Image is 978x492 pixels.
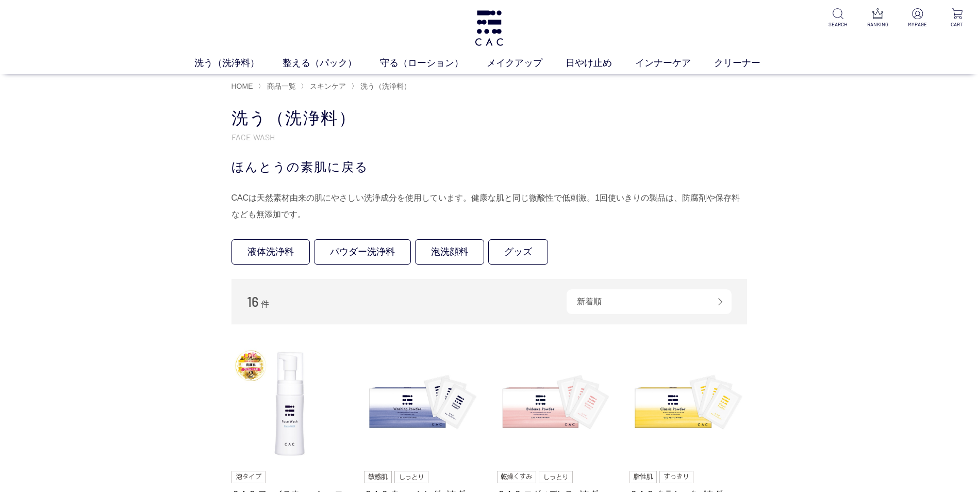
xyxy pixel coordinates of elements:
[865,8,890,28] a: RANKING
[905,8,930,28] a: MYPAGE
[415,239,484,265] a: 泡洗顔料
[497,345,615,463] img: ＣＡＣ エヴィデンスパウダー
[194,56,283,70] a: 洗う（洗浄料）
[231,158,747,176] div: ほんとうの素肌に戻る
[231,239,310,265] a: 液体洗浄料
[283,56,380,70] a: 整える（パック）
[231,107,747,129] h1: 洗う（洗浄料）
[301,81,349,91] li: 〉
[865,21,890,28] p: RANKING
[566,56,635,70] a: 日やけ止め
[825,21,851,28] p: SEARCH
[261,300,269,308] span: 件
[231,190,747,223] div: CACは天然素材由来の肌にやさしい洗浄成分を使用しています。健康な肌と同じ微酸性で低刺激。1回使いきりの製品は、防腐剤や保存料なども無添加です。
[825,8,851,28] a: SEARCH
[487,56,566,70] a: メイクアップ
[258,81,299,91] li: 〉
[380,56,487,70] a: 守る（ローション）
[310,82,346,90] span: スキンケア
[905,21,930,28] p: MYPAGE
[247,293,259,309] span: 16
[231,132,747,142] p: FACE WASH
[539,471,573,483] img: しっとり
[314,239,411,265] a: パウダー洗浄料
[351,81,413,91] li: 〉
[265,82,296,90] a: 商品一覧
[714,56,784,70] a: クリーナー
[394,471,428,483] img: しっとり
[360,82,411,90] span: 洗う（洗浄料）
[629,471,657,483] img: 脂性肌
[473,10,505,46] img: logo
[944,21,970,28] p: CART
[629,345,747,463] img: ＣＡＣ クラシックパウダー
[267,82,296,90] span: 商品一覧
[635,56,714,70] a: インナーケア
[358,82,411,90] a: 洗う（洗浄料）
[497,471,537,483] img: 乾燥くすみ
[231,471,266,483] img: 泡タイプ
[308,82,346,90] a: スキンケア
[659,471,693,483] img: すっきり
[364,345,482,463] img: ＣＡＣ ウォッシングパウダー
[488,239,548,265] a: グッズ
[364,471,392,483] img: 敏感肌
[231,82,253,90] a: HOME
[567,289,732,314] div: 新着順
[231,345,349,463] img: ＣＡＣ フェイスウォッシュ エクストラマイルド
[944,8,970,28] a: CART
